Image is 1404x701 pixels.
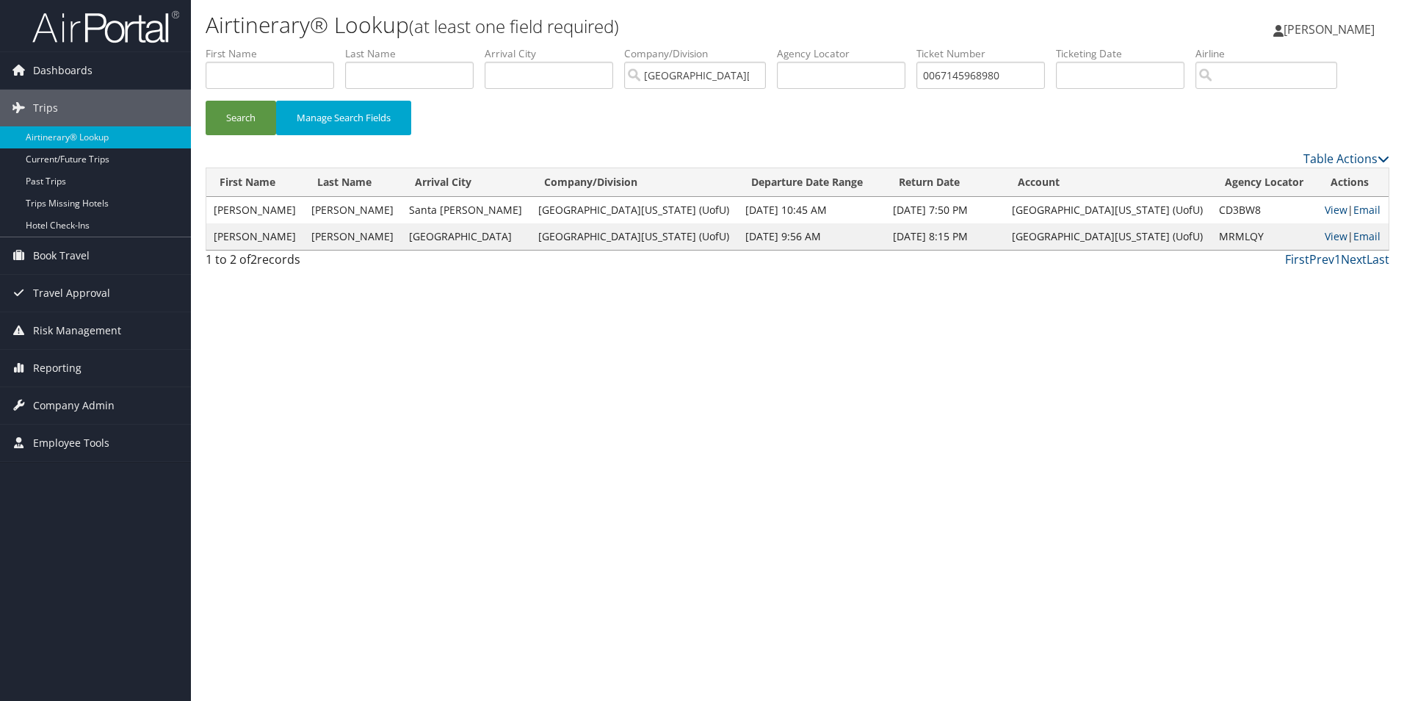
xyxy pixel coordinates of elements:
td: [GEOGRAPHIC_DATA][US_STATE] (UofU) [531,197,738,223]
span: Book Travel [33,237,90,274]
th: Departure Date Range: activate to sort column ascending [738,168,886,197]
label: First Name [206,46,345,61]
a: First [1285,251,1309,267]
span: Employee Tools [33,425,109,461]
td: [GEOGRAPHIC_DATA][US_STATE] (UofU) [1005,197,1212,223]
th: Account: activate to sort column ascending [1005,168,1212,197]
label: Airline [1195,46,1348,61]
label: Company/Division [624,46,777,61]
th: Actions [1317,168,1389,197]
h1: Airtinerary® Lookup [206,10,995,40]
label: Arrival City [485,46,624,61]
a: Email [1353,229,1381,243]
small: (at least one field required) [409,14,619,38]
td: Santa [PERSON_NAME] [402,197,530,223]
button: Manage Search Fields [276,101,411,135]
th: First Name: activate to sort column ascending [206,168,304,197]
td: MRMLQY [1212,223,1317,250]
span: 2 [250,251,257,267]
td: [GEOGRAPHIC_DATA][US_STATE] (UofU) [1005,223,1212,250]
span: Travel Approval [33,275,110,312]
th: Return Date: activate to sort column ascending [886,168,1004,197]
td: [PERSON_NAME] [304,223,402,250]
a: Last [1367,251,1389,267]
td: [PERSON_NAME] [206,223,304,250]
span: Reporting [33,350,82,387]
span: Risk Management [33,312,121,349]
span: Company Admin [33,387,115,424]
td: [GEOGRAPHIC_DATA][US_STATE] (UofU) [531,223,738,250]
td: [GEOGRAPHIC_DATA] [402,223,530,250]
label: Ticket Number [916,46,1056,61]
td: [DATE] 8:15 PM [886,223,1004,250]
td: [PERSON_NAME] [206,197,304,223]
span: Trips [33,90,58,126]
td: [PERSON_NAME] [304,197,402,223]
a: 1 [1334,251,1341,267]
label: Agency Locator [777,46,916,61]
a: View [1325,203,1347,217]
a: Prev [1309,251,1334,267]
td: | [1317,197,1389,223]
th: Last Name: activate to sort column ascending [304,168,402,197]
label: Ticketing Date [1056,46,1195,61]
a: Next [1341,251,1367,267]
a: [PERSON_NAME] [1273,7,1389,51]
a: Email [1353,203,1381,217]
button: Search [206,101,276,135]
td: [DATE] 10:45 AM [738,197,886,223]
a: View [1325,229,1347,243]
th: Arrival City: activate to sort column ascending [402,168,530,197]
td: [DATE] 9:56 AM [738,223,886,250]
td: [DATE] 7:50 PM [886,197,1004,223]
span: [PERSON_NAME] [1284,21,1375,37]
div: 1 to 2 of records [206,251,485,276]
span: Dashboards [33,52,93,89]
td: | [1317,223,1389,250]
a: Table Actions [1303,151,1389,167]
th: Agency Locator: activate to sort column ascending [1212,168,1317,197]
img: airportal-logo.png [32,10,179,44]
label: Last Name [345,46,485,61]
td: CD3BW8 [1212,197,1317,223]
th: Company/Division [531,168,738,197]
